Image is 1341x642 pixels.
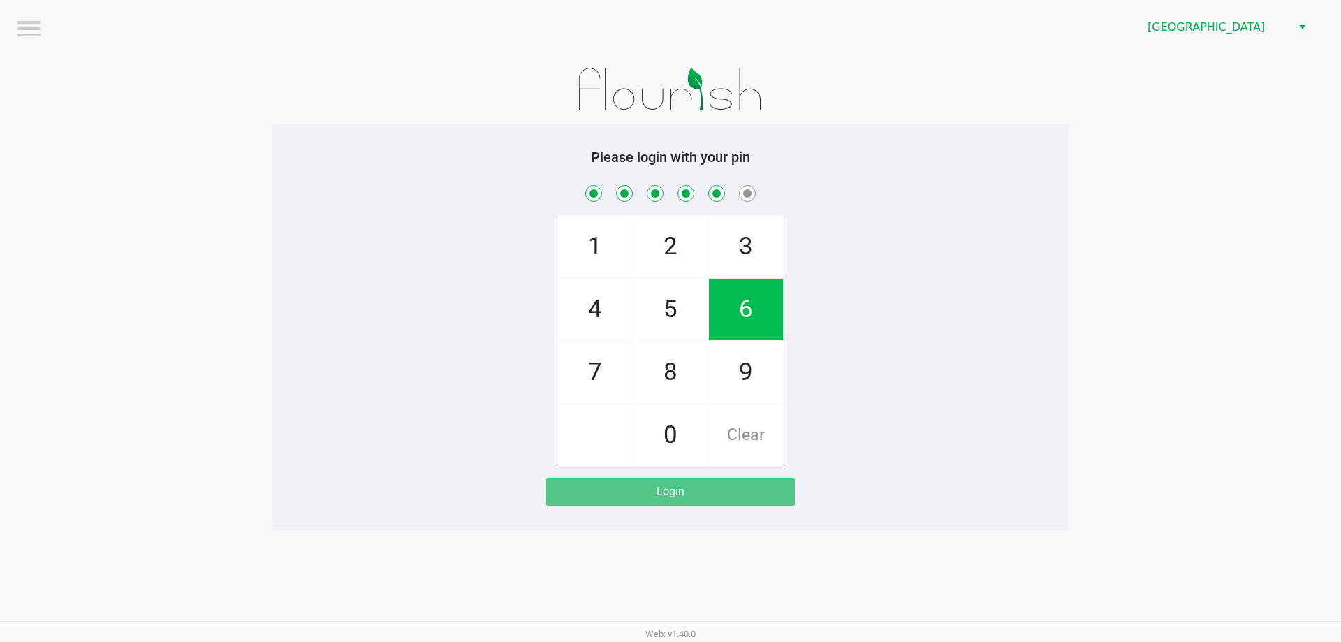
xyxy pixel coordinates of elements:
span: 7 [558,342,632,403]
span: 9 [709,342,783,403]
span: 8 [633,342,708,403]
span: 0 [633,404,708,466]
span: Clear [709,404,783,466]
span: 6 [709,279,783,340]
h5: Please login with your pin [283,149,1058,166]
span: 1 [558,216,632,277]
span: 2 [633,216,708,277]
span: [GEOGRAPHIC_DATA] [1148,19,1284,36]
span: Web: v1.40.0 [645,629,696,639]
span: 5 [633,279,708,340]
span: 4 [558,279,632,340]
button: Select [1292,15,1312,40]
span: 3 [709,216,783,277]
